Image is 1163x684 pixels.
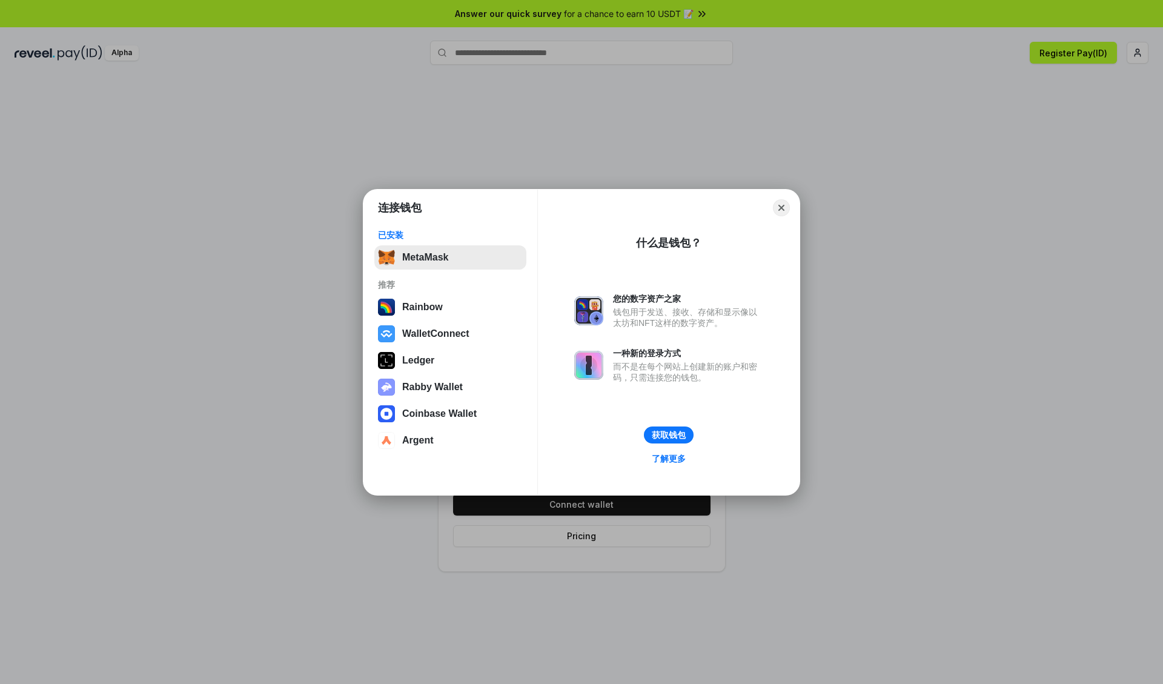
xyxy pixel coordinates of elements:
[644,427,694,443] button: 获取钱包
[402,252,448,263] div: MetaMask
[374,295,526,319] button: Rainbow
[378,279,523,290] div: 推荐
[374,402,526,426] button: Coinbase Wallet
[374,322,526,346] button: WalletConnect
[773,199,790,216] button: Close
[378,379,395,396] img: svg+xml,%3Csvg%20xmlns%3D%22http%3A%2F%2Fwww.w3.org%2F2000%2Fsvg%22%20fill%3D%22none%22%20viewBox...
[402,408,477,419] div: Coinbase Wallet
[378,432,395,449] img: svg+xml,%3Csvg%20width%3D%2228%22%20height%3D%2228%22%20viewBox%3D%220%200%2028%2028%22%20fill%3D...
[402,302,443,313] div: Rainbow
[644,451,693,467] a: 了解更多
[374,348,526,373] button: Ledger
[574,351,603,380] img: svg+xml,%3Csvg%20xmlns%3D%22http%3A%2F%2Fwww.w3.org%2F2000%2Fsvg%22%20fill%3D%22none%22%20viewBox...
[613,348,763,359] div: 一种新的登录方式
[652,453,686,464] div: 了解更多
[374,428,526,453] button: Argent
[374,375,526,399] button: Rabby Wallet
[613,293,763,304] div: 您的数字资产之家
[378,249,395,266] img: svg+xml,%3Csvg%20fill%3D%22none%22%20height%3D%2233%22%20viewBox%3D%220%200%2035%2033%22%20width%...
[402,435,434,446] div: Argent
[378,352,395,369] img: svg+xml,%3Csvg%20xmlns%3D%22http%3A%2F%2Fwww.w3.org%2F2000%2Fsvg%22%20width%3D%2228%22%20height%3...
[402,382,463,393] div: Rabby Wallet
[574,296,603,325] img: svg+xml,%3Csvg%20xmlns%3D%22http%3A%2F%2Fwww.w3.org%2F2000%2Fsvg%22%20fill%3D%22none%22%20viewBox...
[374,245,526,270] button: MetaMask
[378,299,395,316] img: svg+xml,%3Csvg%20width%3D%22120%22%20height%3D%22120%22%20viewBox%3D%220%200%20120%20120%22%20fil...
[402,355,434,366] div: Ledger
[613,361,763,383] div: 而不是在每个网站上创建新的账户和密码，只需连接您的钱包。
[378,405,395,422] img: svg+xml,%3Csvg%20width%3D%2228%22%20height%3D%2228%22%20viewBox%3D%220%200%2028%2028%22%20fill%3D...
[378,201,422,215] h1: 连接钱包
[378,325,395,342] img: svg+xml,%3Csvg%20width%3D%2228%22%20height%3D%2228%22%20viewBox%3D%220%200%2028%2028%22%20fill%3D...
[636,236,701,250] div: 什么是钱包？
[613,307,763,328] div: 钱包用于发送、接收、存储和显示像以太坊和NFT这样的数字资产。
[378,230,523,241] div: 已安装
[652,430,686,440] div: 获取钱包
[402,328,469,339] div: WalletConnect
